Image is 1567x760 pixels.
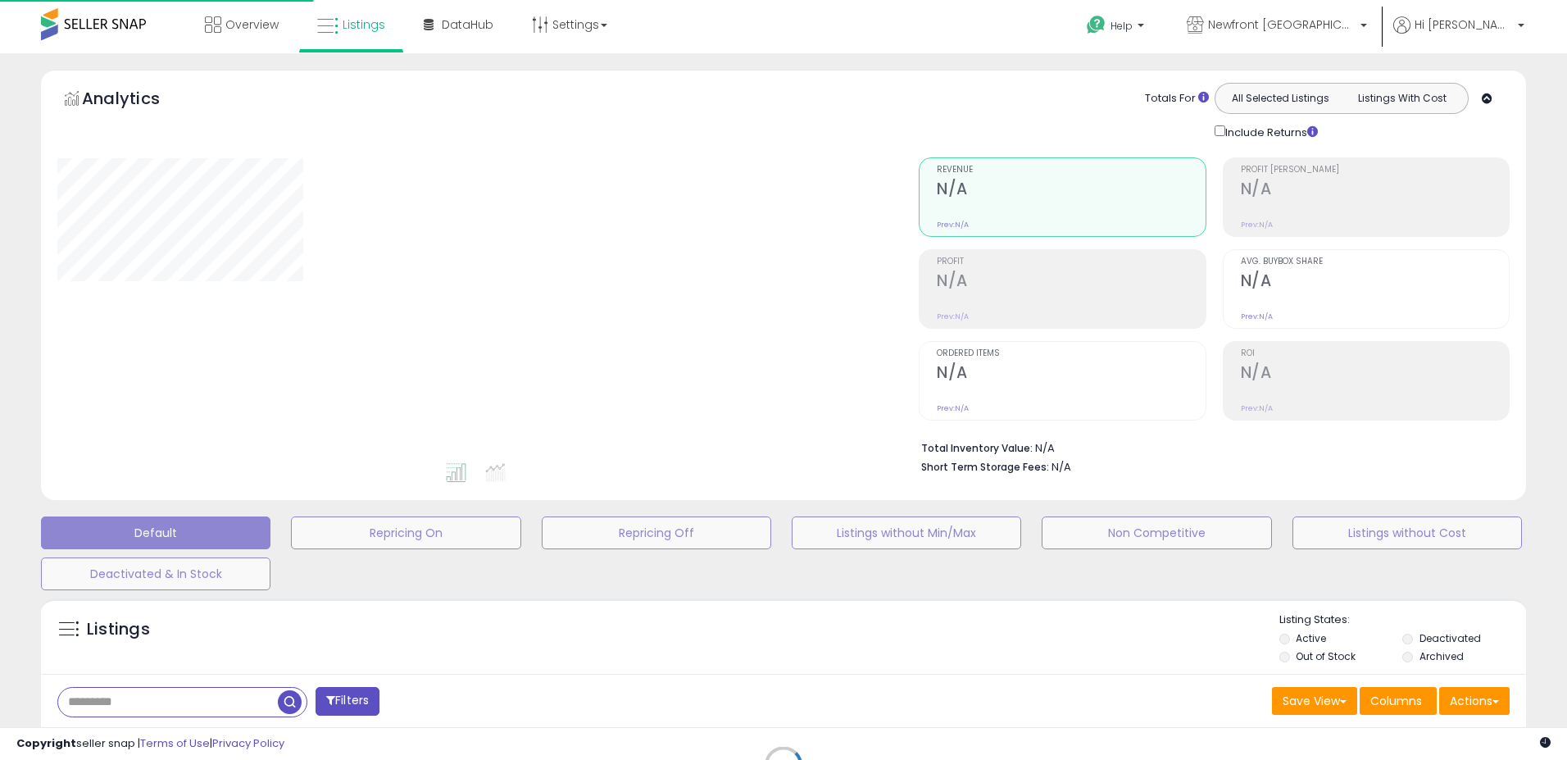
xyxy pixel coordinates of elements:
[921,460,1049,474] b: Short Term Storage Fees:
[1111,19,1133,33] span: Help
[343,16,385,33] span: Listings
[937,257,1205,266] span: Profit
[921,441,1033,455] b: Total Inventory Value:
[1241,349,1509,358] span: ROI
[921,437,1497,457] li: N/A
[1415,16,1513,33] span: Hi [PERSON_NAME]
[1241,166,1509,175] span: Profit [PERSON_NAME]
[1241,271,1509,294] h2: N/A
[937,220,969,230] small: Prev: N/A
[16,735,76,751] strong: Copyright
[1241,403,1273,413] small: Prev: N/A
[937,271,1205,294] h2: N/A
[937,349,1205,358] span: Ordered Items
[1086,15,1106,35] i: Get Help
[82,87,192,114] h5: Analytics
[1241,312,1273,321] small: Prev: N/A
[937,403,969,413] small: Prev: N/A
[1042,517,1271,549] button: Non Competitive
[792,517,1021,549] button: Listings without Min/Max
[16,736,284,752] div: seller snap | |
[937,166,1205,175] span: Revenue
[1292,517,1522,549] button: Listings without Cost
[542,517,771,549] button: Repricing Off
[1208,16,1356,33] span: Newfront [GEOGRAPHIC_DATA]
[1051,459,1071,475] span: N/A
[937,180,1205,202] h2: N/A
[1241,220,1273,230] small: Prev: N/A
[937,363,1205,385] h2: N/A
[1393,16,1524,53] a: Hi [PERSON_NAME]
[225,16,279,33] span: Overview
[937,312,969,321] small: Prev: N/A
[291,517,520,549] button: Repricing On
[1241,257,1509,266] span: Avg. Buybox Share
[1241,180,1509,202] h2: N/A
[41,557,270,590] button: Deactivated & In Stock
[41,517,270,549] button: Default
[1074,2,1160,53] a: Help
[1145,91,1209,107] div: Totals For
[1241,363,1509,385] h2: N/A
[1341,88,1463,109] button: Listings With Cost
[1202,122,1338,141] div: Include Returns
[1220,88,1342,109] button: All Selected Listings
[442,16,493,33] span: DataHub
